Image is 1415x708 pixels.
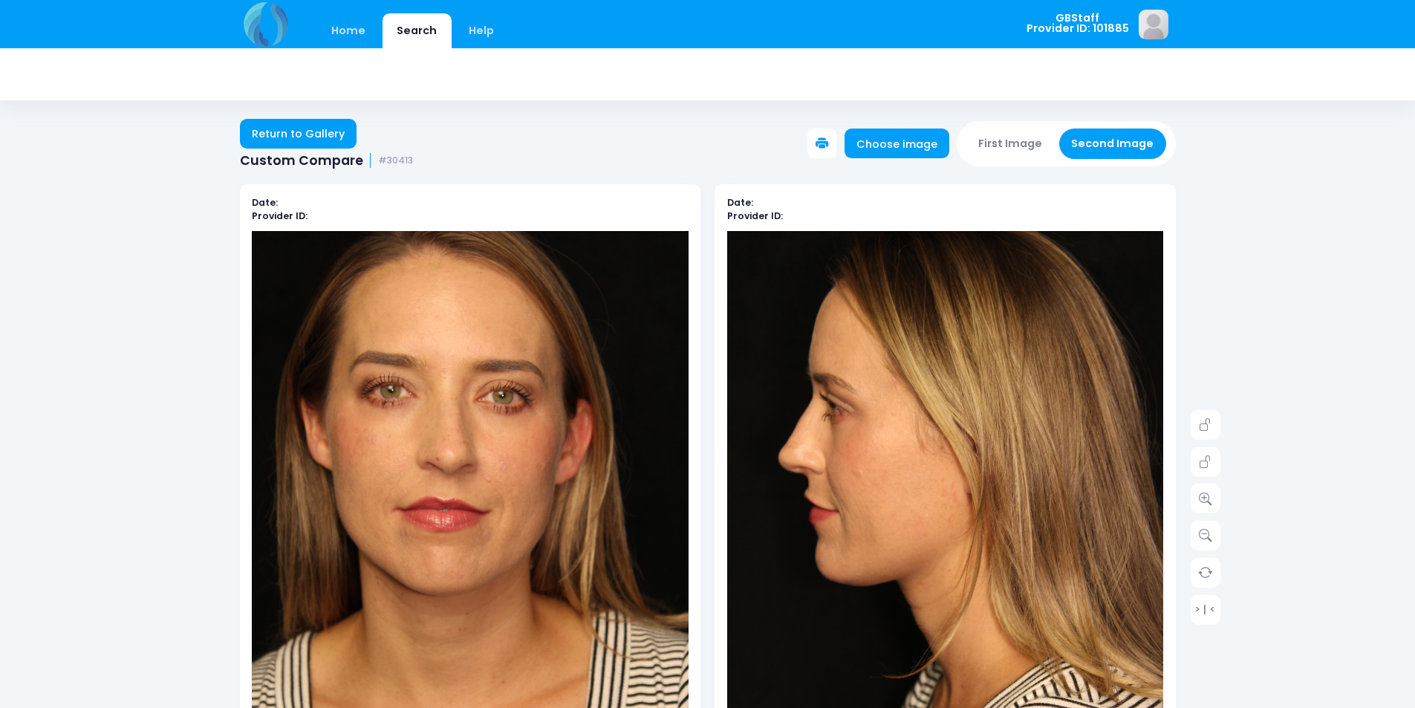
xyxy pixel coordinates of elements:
a: Search [383,13,452,48]
b: Date: [727,196,753,209]
button: Second Image [1059,129,1166,159]
a: Home [317,13,380,48]
small: #30413 [378,155,413,166]
a: Help [454,13,508,48]
a: > | < [1191,594,1220,624]
b: Date: [252,196,278,209]
button: First Image [966,129,1055,159]
span: GBStaff Provider ID: 101885 [1027,13,1129,34]
b: Provider ID: [252,210,308,222]
img: image [1139,10,1168,39]
b: Provider ID: [727,210,783,222]
a: Choose image [845,129,950,158]
span: Custom Compare [240,153,363,169]
a: Return to Gallery [240,119,357,149]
